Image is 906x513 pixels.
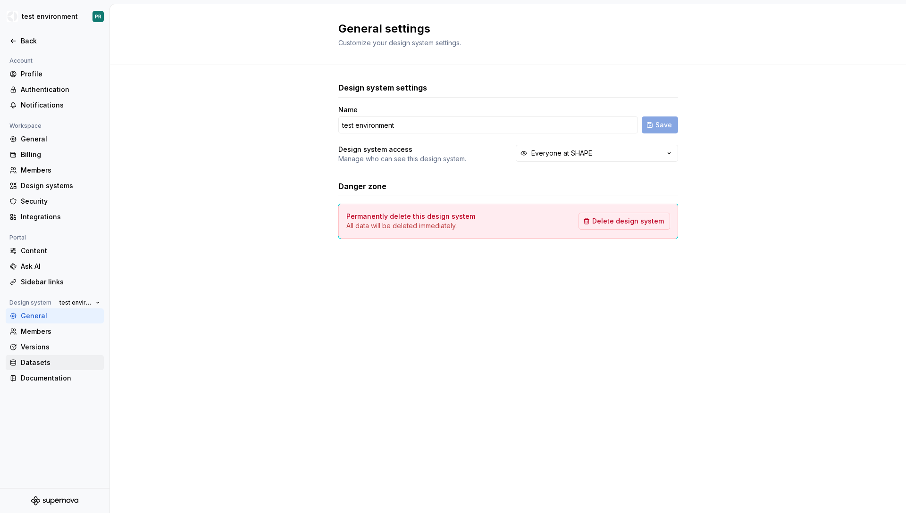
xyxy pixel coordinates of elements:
[338,145,412,154] h4: Design system access
[6,132,104,147] a: General
[31,496,78,505] svg: Supernova Logo
[338,154,466,164] p: Manage who can see this design system.
[21,69,100,79] div: Profile
[21,197,100,206] div: Security
[579,213,670,230] button: Delete design system
[21,212,100,222] div: Integrations
[6,178,104,193] a: Design systems
[21,134,100,144] div: General
[338,181,386,192] h3: Danger zone
[21,100,100,110] div: Notifications
[22,12,78,21] div: test environment
[338,21,667,36] h2: General settings
[59,299,92,306] span: test environment
[6,297,55,308] div: Design system
[6,308,104,323] a: General
[338,105,358,115] label: Name
[592,216,664,226] span: Delete design system
[6,120,45,132] div: Workspace
[21,165,100,175] div: Members
[6,147,104,162] a: Billing
[6,339,104,355] a: Versions
[21,246,100,256] div: Content
[6,274,104,290] a: Sidebar links
[6,371,104,386] a: Documentation
[6,194,104,209] a: Security
[6,259,104,274] a: Ask AI
[21,277,100,287] div: Sidebar links
[95,13,101,20] div: PR
[21,85,100,94] div: Authentication
[346,221,475,231] p: All data will be deleted immediately.
[516,145,678,162] button: Everyone at SHAPE
[2,6,108,27] button: test environmentPR
[21,327,100,336] div: Members
[338,82,427,93] h3: Design system settings
[346,212,475,221] h4: Permanently delete this design system
[21,373,100,383] div: Documentation
[338,39,461,47] span: Customize your design system settings.
[21,342,100,352] div: Versions
[21,181,100,190] div: Design systems
[6,33,104,49] a: Back
[6,355,104,370] a: Datasets
[6,55,36,66] div: Account
[21,36,100,46] div: Back
[6,163,104,178] a: Members
[6,324,104,339] a: Members
[6,98,104,113] a: Notifications
[531,149,592,158] div: Everyone at SHAPE
[6,243,104,258] a: Content
[6,232,30,243] div: Portal
[21,150,100,159] div: Billing
[21,262,100,271] div: Ask AI
[6,82,104,97] a: Authentication
[6,66,104,82] a: Profile
[21,311,100,321] div: General
[6,209,104,224] a: Integrations
[7,11,18,22] img: 1131f18f-9b94-42a4-847a-eabb54481545.png
[21,358,100,367] div: Datasets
